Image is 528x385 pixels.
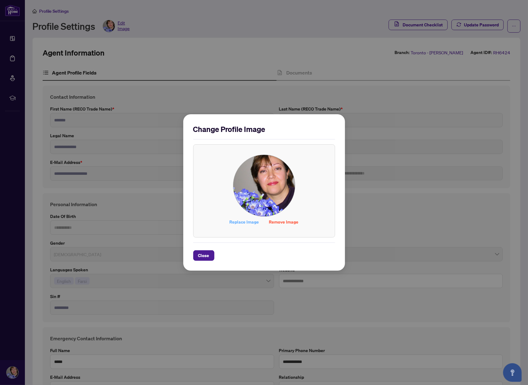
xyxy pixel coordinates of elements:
[233,155,295,216] img: Profile Icon
[230,217,259,227] span: Replace Image
[198,251,209,260] span: Close
[193,124,335,134] h2: Change Profile Image
[269,217,299,227] span: Remove Image
[225,217,264,227] button: Replace Image
[264,217,304,227] button: Remove Image
[193,250,214,261] button: Close
[503,363,522,382] button: Open asap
